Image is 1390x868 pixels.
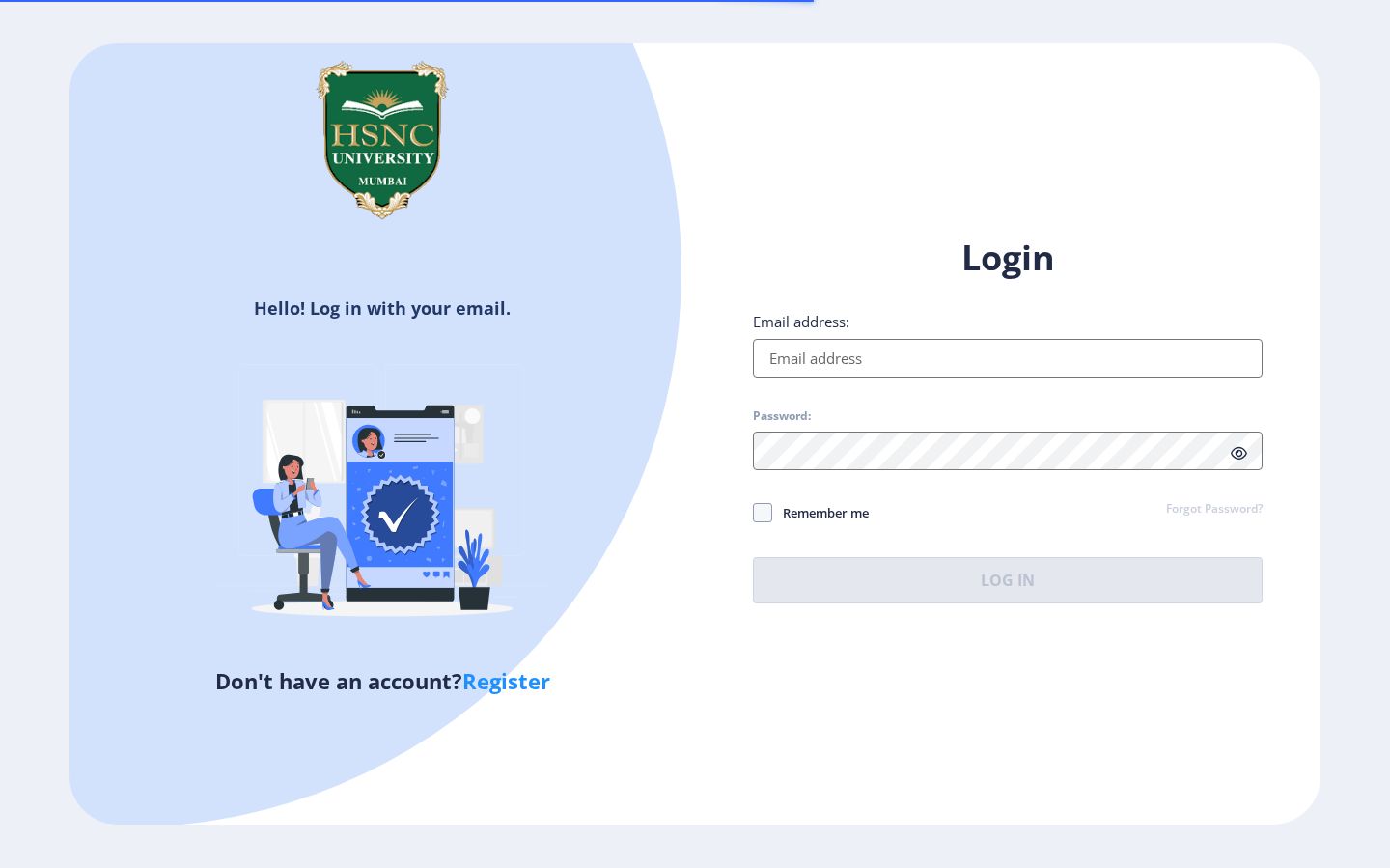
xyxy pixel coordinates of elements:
a: Forgot Password? [1166,501,1263,518]
img: hsnc.png [286,43,479,237]
h1: Login [753,235,1263,281]
button: Log In [753,557,1263,603]
input: Email address [753,339,1263,378]
label: Password: [753,408,811,424]
img: Verified-rafiki.svg [213,327,551,665]
label: Email address: [753,312,849,331]
a: Register [462,666,550,695]
h5: Don't have an account? [84,665,681,696]
span: Remember me [772,501,869,524]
